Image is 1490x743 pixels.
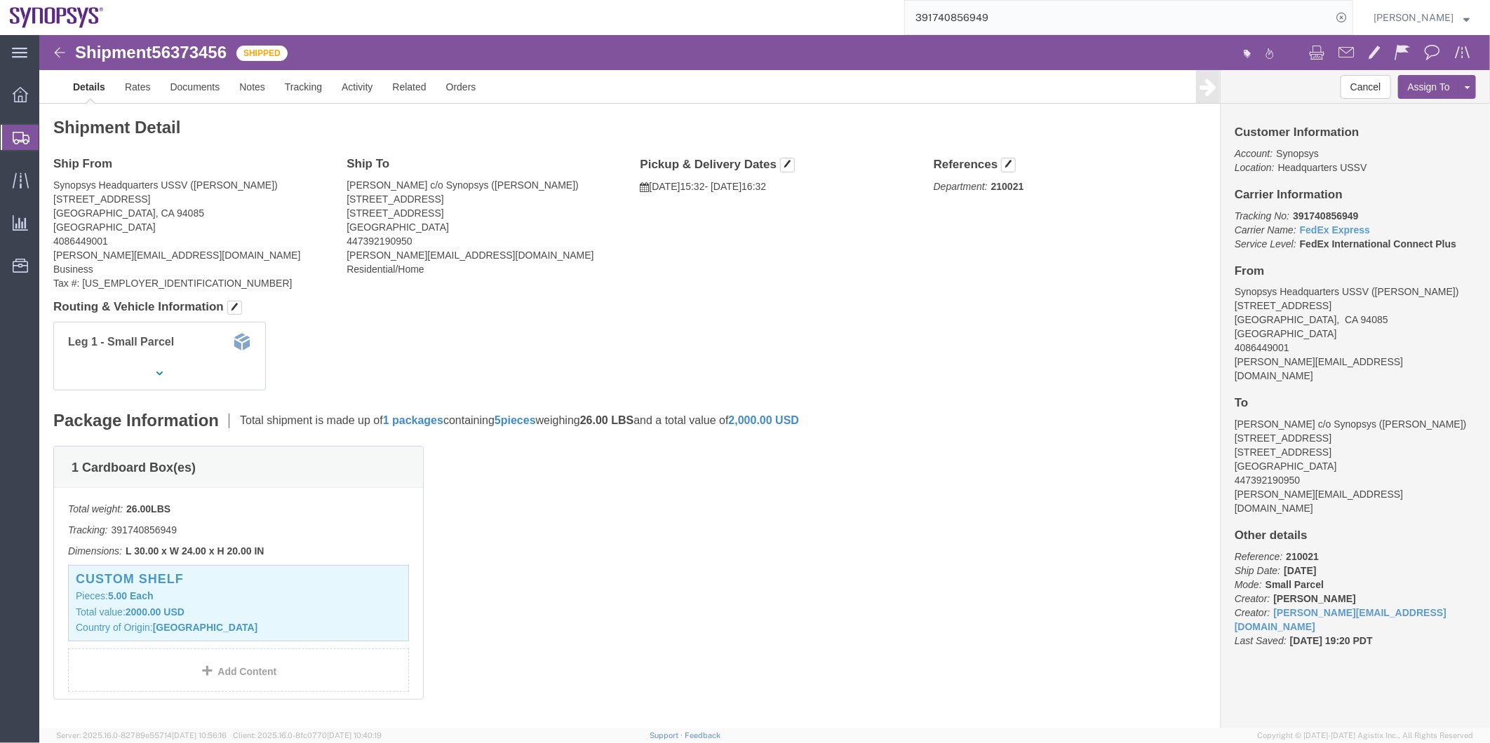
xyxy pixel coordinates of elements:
img: logo [10,7,104,28]
input: Search for shipment number, reference number [905,1,1331,34]
button: [PERSON_NAME] [1373,9,1470,26]
span: Client: 2025.16.0-8fc0770 [233,731,382,739]
span: [DATE] 10:40:19 [327,731,382,739]
span: Kaelen O'Connor [1374,10,1454,25]
a: Feedback [685,731,720,739]
span: Server: 2025.16.0-82789e55714 [56,731,227,739]
span: [DATE] 10:56:16 [172,731,227,739]
a: Support [650,731,685,739]
span: Copyright © [DATE]-[DATE] Agistix Inc., All Rights Reserved [1257,730,1473,742]
iframe: FS Legacy Container [39,35,1490,728]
